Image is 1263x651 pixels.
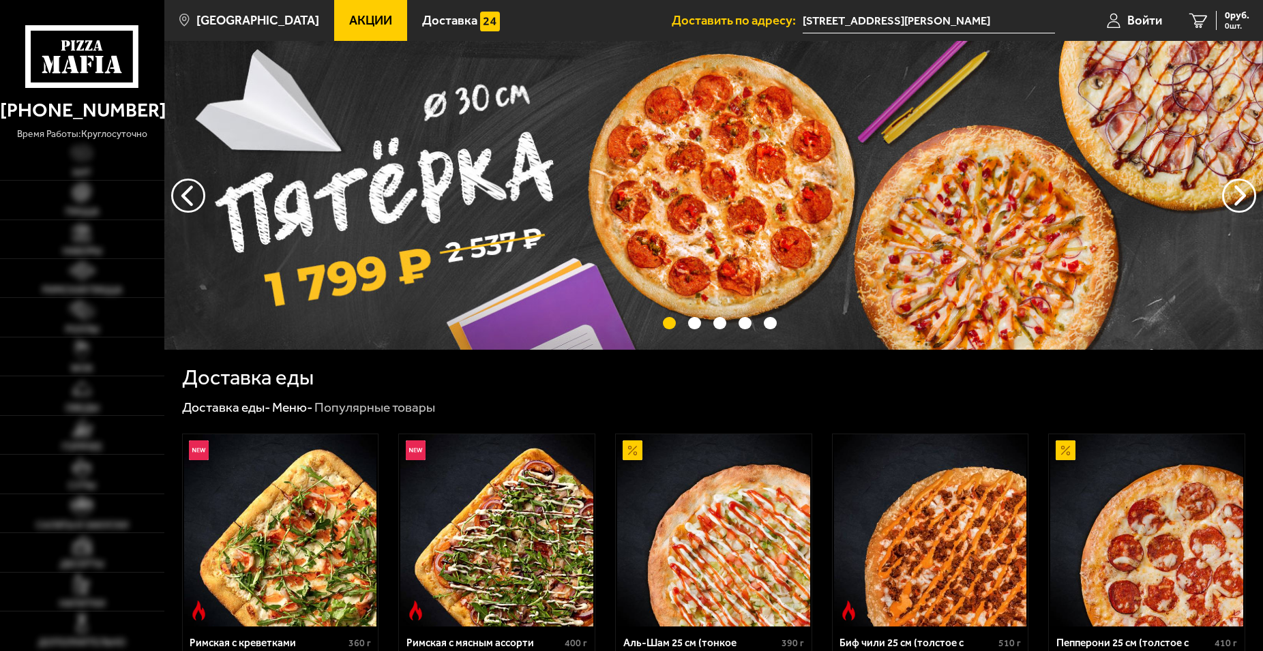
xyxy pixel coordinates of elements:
[182,367,314,389] h1: Доставка еды
[1049,434,1245,627] a: АкционныйПепперони 25 см (толстое с сыром)
[182,399,270,415] a: Доставка еды-
[1050,434,1243,627] img: Пепперони 25 см (толстое с сыром)
[65,207,99,217] span: Пицца
[739,317,752,330] button: точки переключения
[60,560,104,569] span: Десерты
[399,434,595,627] a: НовинкаОстрое блюдоРимская с мясным ассорти
[406,637,561,650] div: Римская с мясным ассорти
[196,14,319,27] span: [GEOGRAPHIC_DATA]
[406,440,426,460] img: Новинка
[672,14,803,27] span: Доставить по адресу:
[42,286,122,295] span: Римская пицца
[663,317,676,330] button: точки переключения
[63,247,102,256] span: Наборы
[72,168,91,178] span: Хит
[38,638,125,648] span: Дополнительно
[998,637,1021,649] span: 510 г
[349,14,392,27] span: Акции
[1127,14,1162,27] span: Войти
[71,364,93,374] span: WOK
[617,434,810,627] img: Аль-Шам 25 см (тонкое тесто)
[623,440,642,460] img: Акционный
[183,434,378,627] a: НовинкаОстрое блюдоРимская с креветками
[189,440,209,460] img: Новинка
[189,601,209,620] img: Острое блюдо
[190,637,344,650] div: Римская с креветками
[422,14,477,27] span: Доставка
[616,434,812,627] a: АкционныйАль-Шам 25 см (тонкое тесто)
[65,404,99,413] span: Обеды
[68,481,95,491] span: Супы
[406,601,426,620] img: Острое блюдо
[764,317,777,330] button: точки переключения
[1056,440,1075,460] img: Акционный
[834,434,1027,627] img: Биф чили 25 см (толстое с сыром)
[565,637,587,649] span: 400 г
[1225,11,1249,20] span: 0 руб.
[65,325,99,335] span: Роллы
[713,317,726,330] button: точки переключения
[62,442,102,452] span: Горячее
[348,637,371,649] span: 360 г
[480,12,500,31] img: 15daf4d41897b9f0e9f617042186c801.svg
[1225,22,1249,30] span: 0 шт.
[1215,637,1237,649] span: 410 г
[782,637,804,649] span: 390 г
[314,399,435,416] div: Популярные товары
[59,599,105,609] span: Напитки
[36,521,128,530] span: Салаты и закуски
[1222,179,1256,213] button: предыдущий
[803,8,1055,33] input: Ваш адрес доставки
[833,434,1028,627] a: Острое блюдоБиф чили 25 см (толстое с сыром)
[839,601,859,620] img: Острое блюдо
[688,317,701,330] button: точки переключения
[171,179,205,213] button: следующий
[184,434,377,627] img: Римская с креветками
[400,434,593,627] img: Римская с мясным ассорти
[272,399,312,415] a: Меню-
